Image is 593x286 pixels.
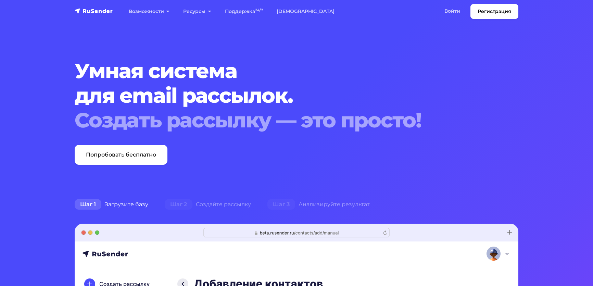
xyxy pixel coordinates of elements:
[66,198,156,211] div: Загрузите базу
[255,8,263,12] sup: 24/7
[75,145,167,165] a: Попробовать бесплатно
[75,8,113,14] img: RuSender
[259,198,378,211] div: Анализируйте результат
[165,199,192,210] span: Шаг 2
[218,4,270,18] a: Поддержка24/7
[270,4,341,18] a: [DEMOGRAPHIC_DATA]
[470,4,518,19] a: Регистрация
[122,4,176,18] a: Возможности
[156,198,259,211] div: Создайте рассылку
[75,199,101,210] span: Шаг 1
[267,199,295,210] span: Шаг 3
[75,108,481,133] div: Создать рассылку — это просто!
[176,4,218,18] a: Ресурсы
[75,59,481,133] h1: Умная система для email рассылок.
[438,4,467,18] a: Войти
